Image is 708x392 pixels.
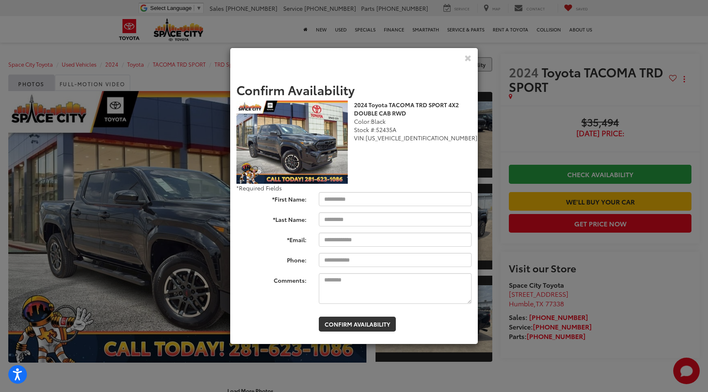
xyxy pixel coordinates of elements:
label: Comments: [230,273,313,284]
span: VIN: [354,134,366,142]
label: *First Name: [230,192,313,203]
span: Black [371,117,385,125]
label: *Last Name: [230,212,313,224]
span: Stock #: [354,125,376,134]
span: [US_VEHICLE_IDENTIFICATION_NUMBER] [366,134,477,142]
button: Confirm Availability [319,317,396,332]
span: 52435A [376,125,396,134]
label: *Email: [230,233,313,244]
b: 2024 Toyota TACOMA TRD SPORT 4X2 DOUBLE CAB RWD [354,101,459,117]
img: 2024 Toyota TACOMA TRD SPORT 4X2 DOUBLE CAB RWD [236,101,348,184]
h2: Confirm Availability [236,83,472,96]
span: Color: [354,117,371,125]
label: Phone: [230,253,313,264]
span: *Required Fields [236,184,282,192]
button: Close [465,53,472,62]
